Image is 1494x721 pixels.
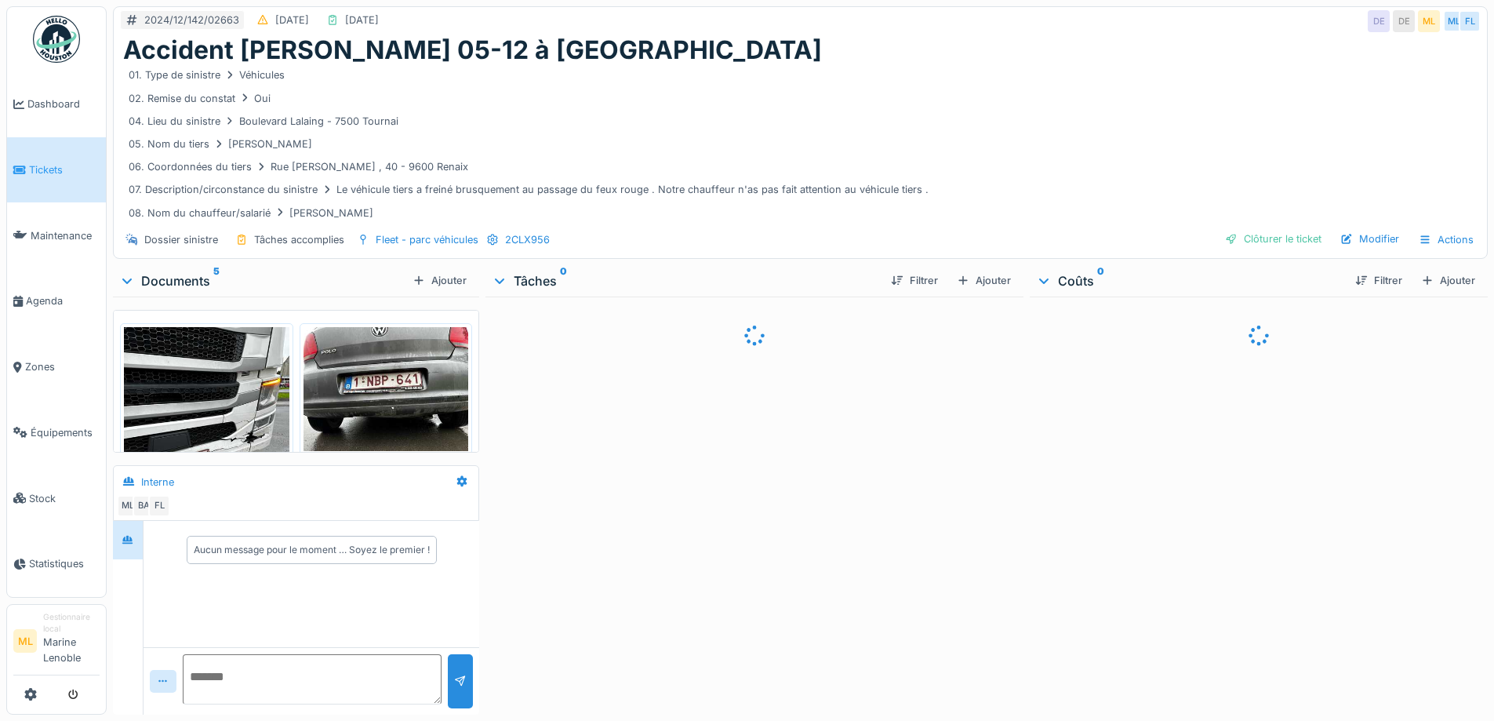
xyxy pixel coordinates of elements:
[13,629,37,653] li: ML
[7,531,106,597] a: Statistiques
[1418,10,1440,32] div: ML
[123,35,822,65] h1: Accident [PERSON_NAME] 05-12 à [GEOGRAPHIC_DATA]
[129,137,312,151] div: 05. Nom du tiers [PERSON_NAME]
[1459,10,1481,32] div: FL
[129,206,373,220] div: 08. Nom du chauffeur/salarié [PERSON_NAME]
[7,137,106,203] a: Tickets
[1349,270,1409,291] div: Filtrer
[951,270,1017,291] div: Ajouter
[27,96,100,111] span: Dashboard
[304,327,469,451] img: gq7qv03i2tfdlzf52k8dql1bbx99
[119,271,406,290] div: Documents
[406,270,473,291] div: Ajouter
[7,202,106,268] a: Maintenance
[194,543,430,557] div: Aucun message pour le moment … Soyez le premier !
[129,182,929,197] div: 07. Description/circonstance du sinistre Le véhicule tiers a freiné brusquement au passage du feu...
[492,271,878,290] div: Tâches
[13,611,100,675] a: ML Gestionnaire localMarine Lenoble
[213,271,220,290] sup: 5
[117,495,139,517] div: ML
[25,359,100,374] span: Zones
[144,13,239,27] div: 2024/12/142/02663
[129,67,285,82] div: 01. Type de sinistre Véhicules
[43,611,100,672] li: Marine Lenoble
[1334,228,1405,249] div: Modifier
[31,425,100,440] span: Équipements
[33,16,80,63] img: Badge_color-CXgf-gQk.svg
[254,232,344,247] div: Tâches accomplies
[129,114,398,129] div: 04. Lieu du sinistre Boulevard Lalaing - 7500 Tournai
[29,162,100,177] span: Tickets
[43,611,100,635] div: Gestionnaire local
[7,400,106,466] a: Équipements
[29,556,100,571] span: Statistiques
[1219,228,1328,249] div: Clôturer le ticket
[1393,10,1415,32] div: DE
[141,475,174,490] div: Interne
[133,495,154,517] div: BA
[29,491,100,506] span: Stock
[7,334,106,400] a: Zones
[1415,270,1481,291] div: Ajouter
[26,293,100,308] span: Agenda
[1443,10,1465,32] div: ML
[1036,271,1343,290] div: Coûts
[144,232,218,247] div: Dossier sinistre
[124,327,289,548] img: abl51u7e9x3h31p6p3jdheu280pj
[345,13,379,27] div: [DATE]
[560,271,567,290] sup: 0
[1097,271,1104,290] sup: 0
[275,13,309,27] div: [DATE]
[505,232,550,247] div: 2CLX956
[885,270,944,291] div: Filtrer
[148,495,170,517] div: FL
[1412,228,1481,251] div: Actions
[7,268,106,334] a: Agenda
[129,159,468,174] div: 06. Coordonnées du tiers Rue [PERSON_NAME] , 40 - 9600 Renaix
[31,228,100,243] span: Maintenance
[7,71,106,137] a: Dashboard
[129,91,271,106] div: 02. Remise du constat Oui
[1368,10,1390,32] div: DE
[376,232,478,247] div: Fleet - parc véhicules
[7,465,106,531] a: Stock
